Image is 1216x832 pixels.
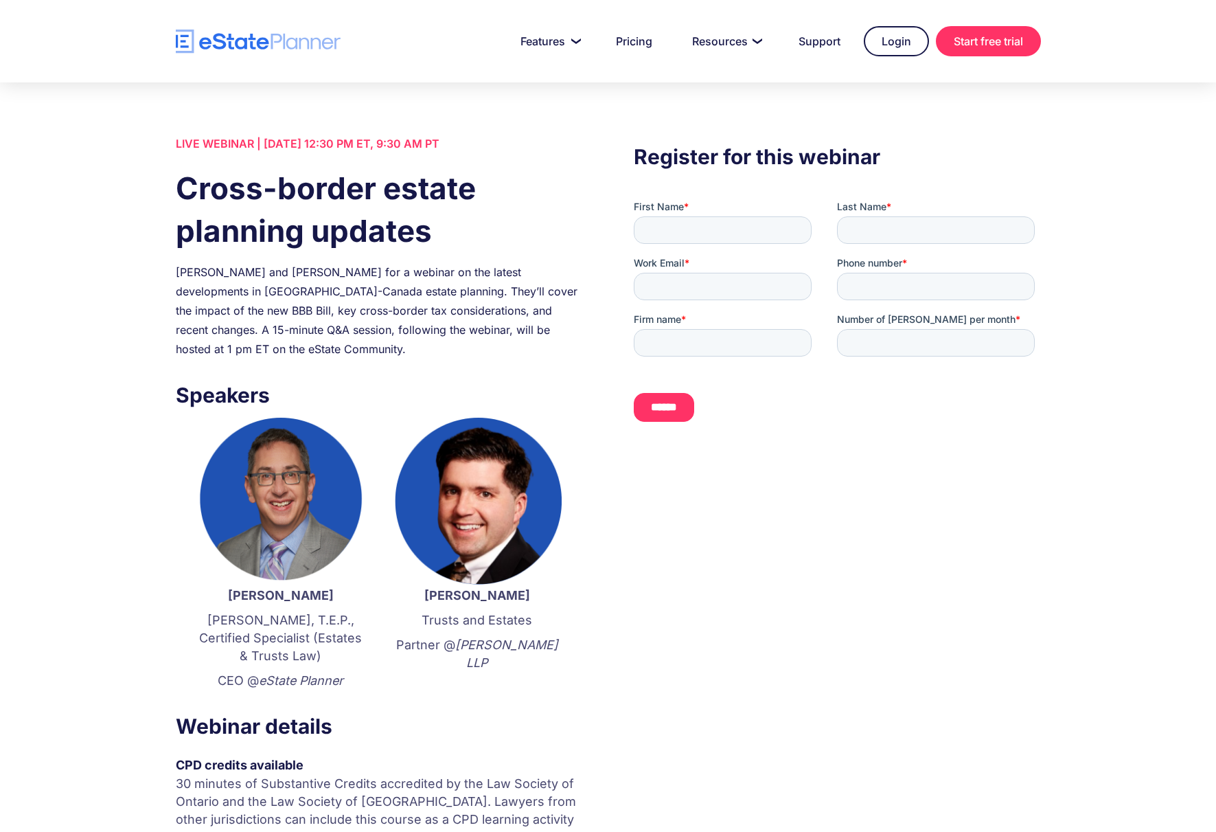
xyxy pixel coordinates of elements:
p: CEO @ [196,672,365,690]
strong: [PERSON_NAME] [424,588,530,603]
div: LIVE WEBINAR | [DATE] 12:30 PM ET, 9:30 AM PT [176,134,582,153]
h3: Webinar details [176,710,582,742]
h3: Speakers [176,379,582,411]
h1: Cross-border estate planning updates [176,167,582,252]
a: Start free trial [936,26,1041,56]
a: Features [504,27,593,55]
em: [PERSON_NAME] LLP [455,638,558,670]
strong: [PERSON_NAME] [228,588,334,603]
a: Support [782,27,857,55]
strong: CPD credits available [176,758,303,772]
p: Trusts and Estates [393,611,562,629]
p: [PERSON_NAME], T.E.P., Certified Specialist (Estates & Trusts Law) [196,611,365,665]
a: Pricing [599,27,669,55]
iframe: Form 0 [634,200,1040,434]
a: Login [864,26,929,56]
h3: Register for this webinar [634,141,1040,172]
a: home [176,30,341,54]
div: [PERSON_NAME] and [PERSON_NAME] for a webinar on the latest developments in [GEOGRAPHIC_DATA]-Can... [176,262,582,359]
p: Partner @ [393,636,562,672]
p: ‍ [393,679,562,697]
a: Resources [676,27,775,55]
em: eState Planner [259,673,343,688]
